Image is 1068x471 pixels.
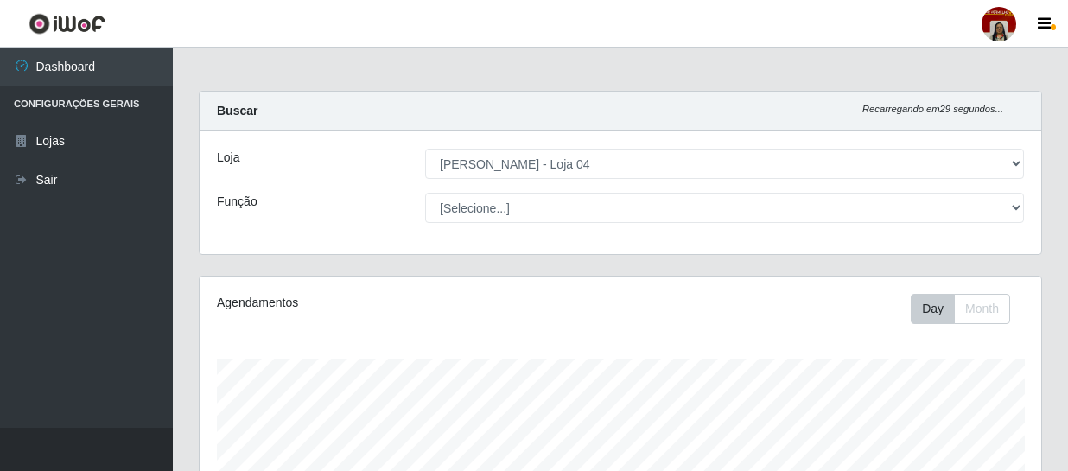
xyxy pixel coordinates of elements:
button: Month [954,294,1010,324]
label: Loja [217,149,239,167]
div: Agendamentos [217,294,538,312]
strong: Buscar [217,104,257,118]
i: Recarregando em 29 segundos... [862,104,1003,114]
button: Day [911,294,955,324]
div: First group [911,294,1010,324]
img: CoreUI Logo [29,13,105,35]
label: Função [217,193,257,211]
div: Toolbar with button groups [911,294,1024,324]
